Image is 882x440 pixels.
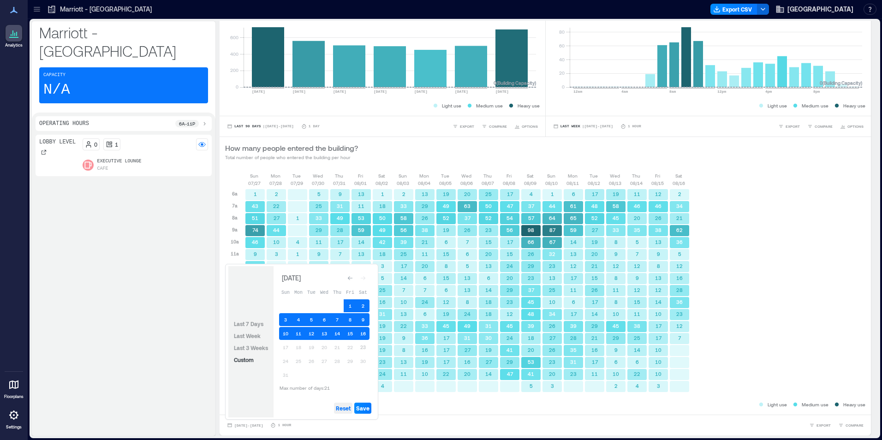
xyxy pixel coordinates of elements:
text: 13 [358,251,364,257]
span: Reset [336,404,351,412]
p: 8a [232,214,238,221]
text: 48 [591,203,598,209]
text: 14 [400,275,407,281]
span: Last 3 Weeks [234,345,268,351]
text: 11 [422,251,428,257]
p: 08/03 [397,179,409,187]
p: 08/12 [588,179,600,187]
text: 11 [316,239,322,245]
text: 2 [402,191,405,197]
button: 10 [279,327,292,340]
text: 12 [613,263,619,269]
p: Capacity [43,71,66,79]
text: 21 [591,263,598,269]
button: 12 [305,327,318,340]
text: 63 [464,203,471,209]
p: Marriott - [GEOGRAPHIC_DATA] [60,5,152,14]
text: 20 [422,263,428,269]
p: 08/04 [418,179,430,187]
span: Save [356,404,369,412]
p: Thu [335,172,343,179]
text: 8 [445,263,448,269]
text: 26 [464,227,471,233]
text: 59 [358,227,364,233]
text: 12 [634,263,640,269]
text: 5 [466,263,469,269]
text: 4am [621,89,628,94]
button: Last 90 Days |[DATE]-[DATE] [225,122,296,131]
text: 14 [358,239,364,245]
text: 15 [316,263,322,269]
text: 20 [485,251,492,257]
p: 07/29 [291,179,303,187]
text: 50 [379,215,386,221]
text: [DATE] [292,89,306,94]
text: 58 [613,203,619,209]
text: 49 [443,203,449,209]
a: Floorplans [1,374,26,402]
text: 52 [591,215,598,221]
text: 27 [274,215,280,221]
text: 18 [379,251,386,257]
text: 17 [592,191,598,197]
p: 9a [232,226,238,233]
button: Custom [232,354,256,365]
text: 26 [422,215,428,221]
p: Lobby Level [39,138,76,146]
tspan: 20 [559,70,564,76]
p: 08/05 [439,179,452,187]
p: Mon [271,172,280,179]
text: 49 [379,227,386,233]
text: 10 [273,239,280,245]
text: 38 [655,227,661,233]
p: 07/27 [248,179,261,187]
p: Thu [632,172,640,179]
text: 53 [358,215,364,221]
text: 15 [485,239,492,245]
p: 11a [231,250,239,257]
p: N/A [43,81,70,99]
p: Tue [441,172,449,179]
p: 0 [94,141,97,148]
text: 24 [507,263,513,269]
text: 14 [570,239,577,245]
tspan: 600 [230,35,238,40]
span: COMPARE [846,422,864,428]
text: 52 [485,215,492,221]
text: 15 [443,251,449,257]
text: 19 [443,227,449,233]
p: Sat [378,172,385,179]
button: 8 [344,313,357,326]
text: 46 [252,239,258,245]
text: 49 [337,215,343,221]
text: 6 [572,191,575,197]
p: 1 [115,141,118,148]
text: 13 [655,239,661,245]
span: Last 7 Days [234,321,263,327]
text: [DATE] [252,89,265,94]
text: 56 [507,227,513,233]
text: 1 [296,263,299,269]
text: 65 [570,215,577,221]
text: 47 [507,203,513,209]
a: Settings [3,404,25,433]
text: 26 [655,215,661,221]
text: 2 [678,191,681,197]
p: 08/13 [609,179,621,187]
text: 20 [591,251,598,257]
text: 15 [507,251,513,257]
p: 08/09 [524,179,536,187]
text: 38 [422,227,428,233]
text: 9 [339,191,342,197]
text: 1 [551,191,554,197]
text: 3 [381,263,384,269]
text: 12 [676,263,683,269]
tspan: 80 [559,29,564,35]
text: 45 [613,215,619,221]
tspan: 40 [559,57,564,62]
text: 25 [316,203,322,209]
span: OPTIONS [522,124,538,129]
p: Thu [483,172,492,179]
p: 08/16 [673,179,685,187]
text: [DATE] [495,89,509,94]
